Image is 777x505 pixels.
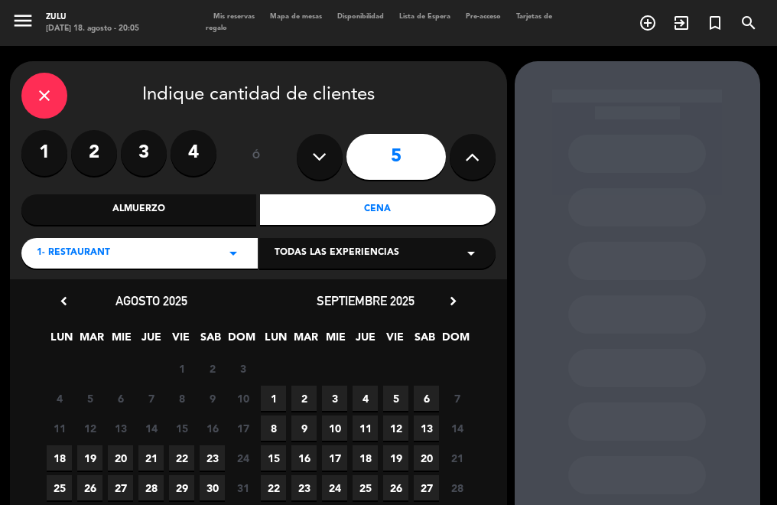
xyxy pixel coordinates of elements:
span: 27 [414,475,439,500]
div: [DATE] 18. agosto - 20:05 [46,23,139,34]
span: agosto 2025 [115,293,187,308]
span: 7 [138,386,164,411]
span: 1 [261,386,286,411]
div: Almuerzo [21,194,257,225]
span: 5 [77,386,102,411]
span: 18 [353,445,378,471]
i: arrow_drop_down [224,244,242,262]
div: ó [232,130,281,184]
i: arrow_drop_down [462,244,480,262]
span: 2 [200,356,225,381]
i: exit_to_app [672,14,691,32]
span: VIE [168,328,193,353]
span: 24 [230,445,255,471]
span: 28 [138,475,164,500]
label: 4 [171,130,216,176]
span: Lista de Espera [392,13,458,20]
i: close [35,86,54,105]
span: Mis reservas [206,13,262,20]
span: 10 [322,415,347,441]
i: add_circle_outline [639,14,657,32]
i: search [740,14,758,32]
span: 9 [200,386,225,411]
span: 16 [291,445,317,471]
span: 13 [108,415,133,441]
span: 2 [291,386,317,411]
span: 25 [353,475,378,500]
span: DOM [442,328,467,353]
span: 25 [47,475,72,500]
span: 13 [414,415,439,441]
span: DOM [228,328,253,353]
div: ZULU [46,11,139,23]
span: 21 [444,445,470,471]
span: 14 [444,415,470,441]
span: 5 [383,386,408,411]
span: 3 [322,386,347,411]
label: 1 [21,130,67,176]
span: 17 [230,415,255,441]
span: VIE [382,328,408,353]
span: septiembre 2025 [317,293,415,308]
span: MIE [323,328,348,353]
span: MAR [293,328,318,353]
span: 3 [230,356,255,381]
span: 15 [169,415,194,441]
span: 23 [291,475,317,500]
span: SAB [198,328,223,353]
span: 27 [108,475,133,500]
span: 14 [138,415,164,441]
span: 22 [169,445,194,471]
label: 2 [71,130,117,176]
span: 1 [169,356,194,381]
span: 29 [169,475,194,500]
span: 19 [383,445,408,471]
span: 18 [47,445,72,471]
span: JUE [353,328,378,353]
span: 1- RESTAURANT [37,246,110,261]
i: turned_in_not [706,14,724,32]
label: 3 [121,130,167,176]
span: 15 [261,445,286,471]
i: menu [11,9,34,32]
span: 8 [169,386,194,411]
i: chevron_left [56,293,72,309]
span: Todas las experiencias [275,246,399,261]
div: Indique cantidad de clientes [21,73,496,119]
span: 8 [261,415,286,441]
span: 24 [322,475,347,500]
span: 12 [77,415,102,441]
span: 22 [261,475,286,500]
span: 10 [230,386,255,411]
span: 20 [108,445,133,471]
span: 11 [47,415,72,441]
span: LUN [263,328,288,353]
span: 6 [414,386,439,411]
span: 12 [383,415,408,441]
span: 9 [291,415,317,441]
span: SAB [412,328,437,353]
span: JUE [138,328,164,353]
span: 7 [444,386,470,411]
span: 26 [77,475,102,500]
span: 6 [108,386,133,411]
span: 28 [444,475,470,500]
span: MAR [79,328,104,353]
span: MIE [109,328,134,353]
span: 16 [200,415,225,441]
span: 19 [77,445,102,471]
span: 17 [322,445,347,471]
div: Cena [260,194,496,225]
span: Disponibilidad [330,13,392,20]
span: 4 [47,386,72,411]
span: 11 [353,415,378,441]
span: LUN [49,328,74,353]
span: 20 [414,445,439,471]
span: 4 [353,386,378,411]
span: 31 [230,475,255,500]
span: Mapa de mesas [262,13,330,20]
i: chevron_right [445,293,461,309]
span: 23 [200,445,225,471]
span: 21 [138,445,164,471]
span: 26 [383,475,408,500]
